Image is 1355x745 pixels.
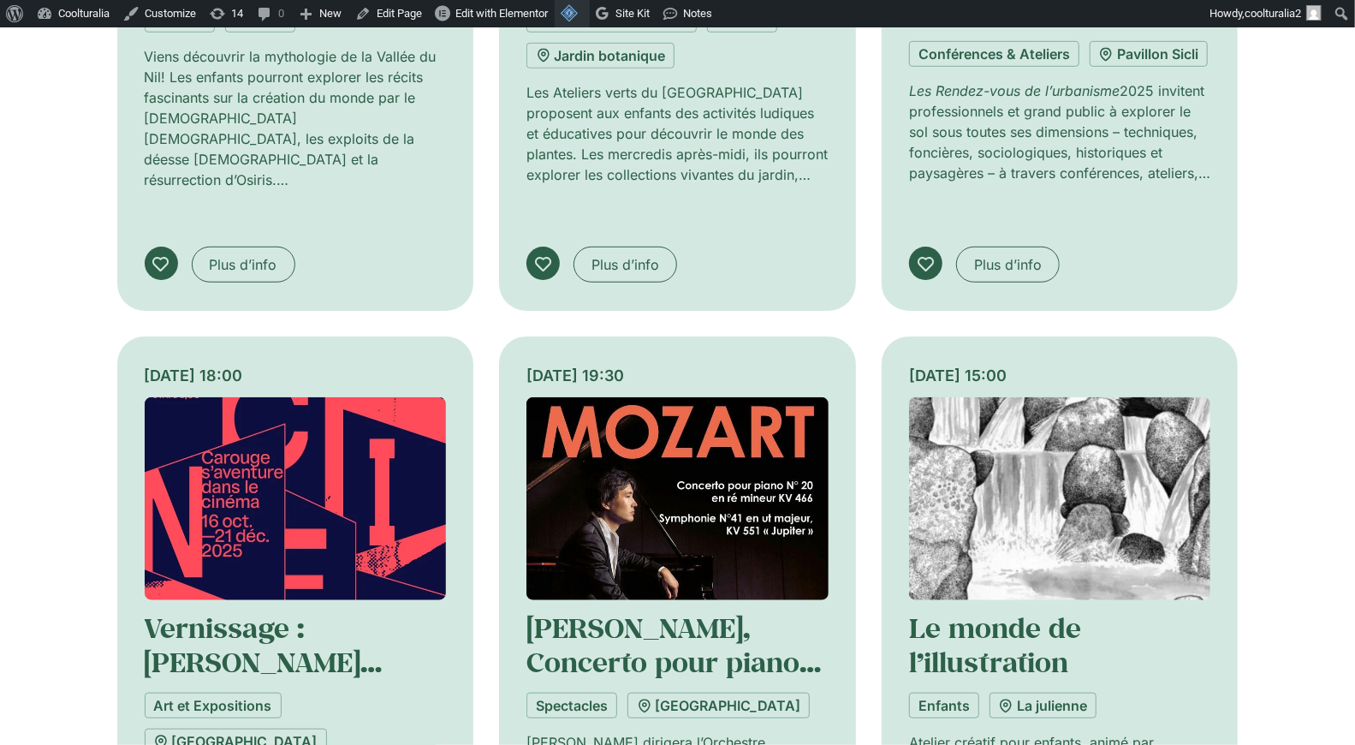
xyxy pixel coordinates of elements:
img: Coolturalia - Wolfgang Amadeus Mozart, Concerto pour piano n° 20 et Symphonie n° 41, «Jupiter», L... [526,397,829,600]
a: Enfants [909,693,979,718]
div: [DATE] 19:30 [526,364,829,387]
span: Plus d’info [210,254,277,275]
a: Spectacles [526,693,617,718]
a: Pavillon Sicli [1090,41,1208,67]
a: La julienne [990,693,1096,718]
span: Plus d’info [974,254,1042,275]
span: Edit with Elementor [455,7,548,20]
div: [DATE] 18:00 [145,364,447,387]
em: Les Rendez-vous de l’urbanisme [909,82,1120,99]
a: Plus d’info [956,247,1060,283]
a: Plus d’info [573,247,677,283]
a: Le monde de l’illustration [909,610,1081,680]
a: Plus d’info [192,247,295,283]
span: Plus d’info [591,254,659,275]
div: [DATE] 15:00 [909,364,1211,387]
p: Viens découvrir la mythologie de la Vallée du Nil! Les enfants pourront explorer les récits fasci... [145,46,447,190]
a: Conférences & Ateliers [909,41,1079,67]
p: Les Ateliers verts du [GEOGRAPHIC_DATA] proposent aux enfants des activités ludiques et éducative... [526,82,829,185]
span: Site Kit [615,7,650,20]
a: Art et Expositions [145,693,282,718]
span: coolturalia2 [1245,7,1301,20]
p: 2025 invitent professionnels et grand public à explorer le sol sous toutes ses dimensions – techn... [909,80,1211,183]
a: Jardin botanique [526,43,675,69]
a: [GEOGRAPHIC_DATA] [627,693,810,718]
